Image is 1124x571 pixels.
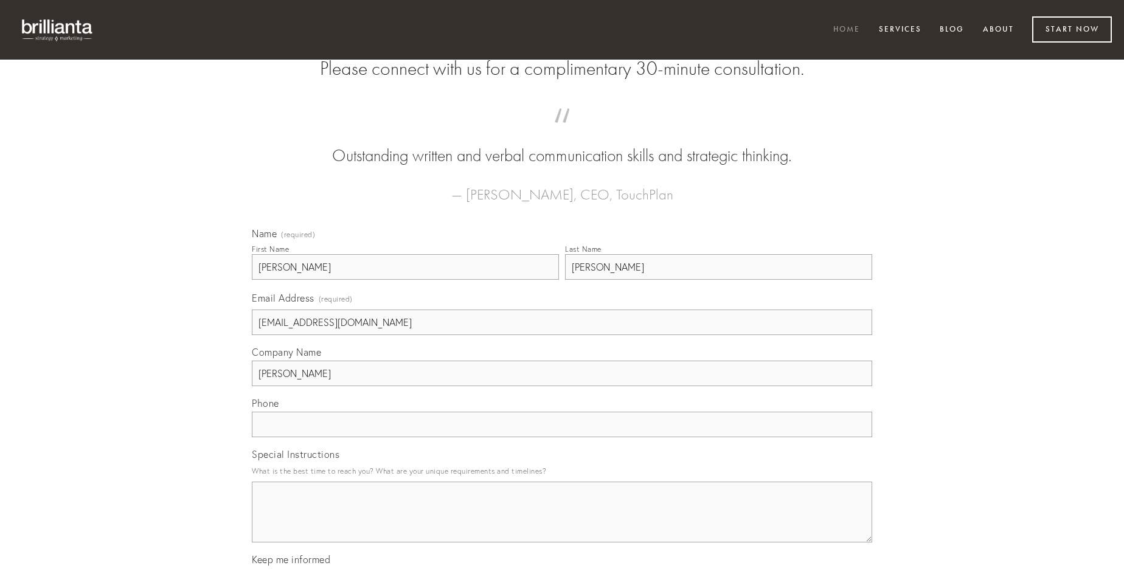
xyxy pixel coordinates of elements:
span: (required) [319,291,353,307]
h2: Please connect with us for a complimentary 30-minute consultation. [252,57,872,80]
a: Home [825,20,868,40]
span: (required) [281,231,315,238]
p: What is the best time to reach you? What are your unique requirements and timelines? [252,463,872,479]
span: “ [271,120,853,144]
span: Email Address [252,292,314,304]
a: Blog [932,20,972,40]
figcaption: — [PERSON_NAME], CEO, TouchPlan [271,168,853,207]
span: Company Name [252,346,321,358]
span: Phone [252,397,279,409]
div: Last Name [565,244,602,254]
span: Name [252,227,277,240]
blockquote: Outstanding written and verbal communication skills and strategic thinking. [271,120,853,168]
div: First Name [252,244,289,254]
span: Keep me informed [252,553,330,566]
img: brillianta - research, strategy, marketing [12,12,103,47]
a: Services [871,20,929,40]
a: About [975,20,1022,40]
a: Start Now [1032,16,1112,43]
span: Special Instructions [252,448,339,460]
